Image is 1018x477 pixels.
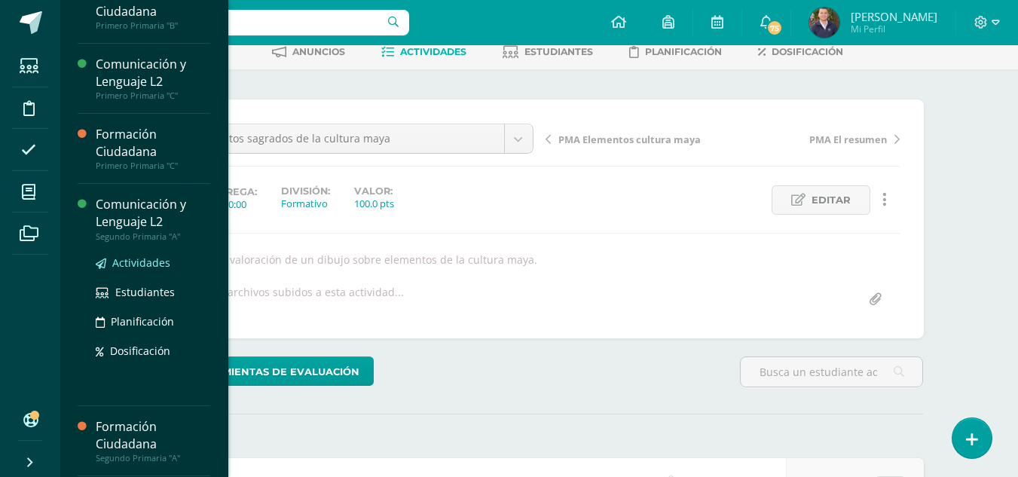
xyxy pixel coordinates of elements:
[272,40,345,64] a: Anuncios
[96,126,210,161] div: Formación Ciudadana
[173,252,906,267] div: Escala de valoración de un dibujo sobre elementos de la cultura maya.
[772,46,843,57] span: Dosificación
[111,314,174,329] span: Planificación
[292,46,345,57] span: Anuncios
[96,453,210,463] div: Segundo Primaria "A"
[70,10,409,35] input: Busca un usuario...
[96,20,210,31] div: Primero Primaria "B"
[96,90,210,101] div: Primero Primaria "C"
[96,342,210,359] a: Dosificación
[809,8,839,38] img: 514b74149562d0e95eb3e0b8ea4b90ed.png
[96,56,210,101] a: Comunicación y Lenguaje L2Primero Primaria "C"
[96,313,210,330] a: Planificación
[281,197,330,210] div: Formativo
[381,40,466,64] a: Actividades
[851,23,937,35] span: Mi Perfil
[851,9,937,24] span: [PERSON_NAME]
[546,131,723,146] a: PMA Elementos cultura maya
[96,196,210,231] div: Comunicación y Lenguaje L2
[400,46,466,57] span: Actividades
[96,231,210,242] div: Segundo Primaria "A"
[354,197,394,210] div: 100.0 pts
[96,161,210,171] div: Primero Primaria "C"
[96,126,210,171] a: Formación CiudadanaPrimero Primaria "C"
[185,358,359,386] span: Herramientas de evaluación
[524,46,593,57] span: Estudiantes
[191,124,493,153] span: Elementos sagrados de la cultura maya
[281,185,330,197] label: División:
[96,196,210,241] a: Comunicación y Lenguaje L2Segundo Primaria "A"
[206,186,257,197] span: Entrega:
[96,254,210,271] a: Actividades
[645,46,722,57] span: Planificación
[112,255,170,270] span: Actividades
[723,131,900,146] a: PMA El resumen
[558,133,701,146] span: PMA Elementos cultura maya
[189,285,404,314] div: No hay archivos subidos a esta actividad...
[155,356,374,386] a: Herramientas de evaluación
[354,185,394,197] label: Valor:
[758,40,843,64] a: Dosificación
[96,283,210,301] a: Estudiantes
[180,124,533,153] a: Elementos sagrados de la cultura maya
[766,20,783,36] span: 75
[110,344,170,358] span: Dosificación
[96,418,210,463] a: Formación CiudadanaSegundo Primaria "A"
[809,133,887,146] span: PMA El resumen
[96,56,210,90] div: Comunicación y Lenguaje L2
[503,40,593,64] a: Estudiantes
[629,40,722,64] a: Planificación
[812,186,851,214] span: Editar
[115,285,175,299] span: Estudiantes
[741,357,922,387] input: Busca un estudiante aquí...
[96,418,210,453] div: Formación Ciudadana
